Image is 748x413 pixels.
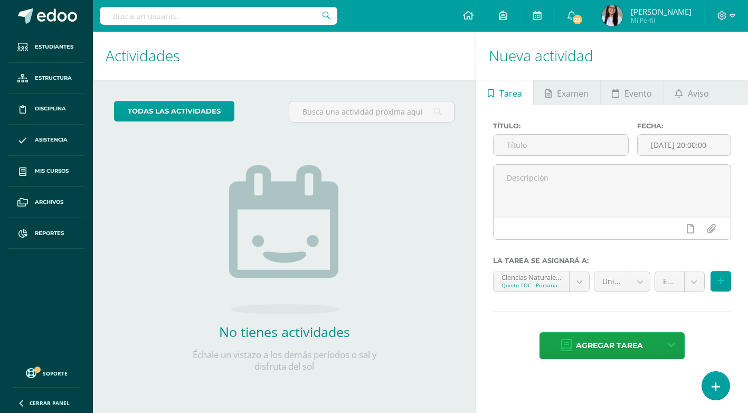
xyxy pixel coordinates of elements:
[493,257,731,265] label: La tarea se asignará a:
[476,80,533,105] a: Tarea
[35,167,69,175] span: Mis cursos
[501,271,561,281] div: Ciencias Naturales y Tecnología 'compound--Ciencias Naturales y Tecnología'
[106,32,463,80] h1: Actividades
[631,16,692,25] span: Mi Perfil
[655,271,704,292] a: Examenes (20.0%)
[30,399,70,407] span: Cerrar panel
[601,80,664,105] a: Evento
[664,80,721,105] a: Aviso
[663,271,676,292] span: Examenes (20.0%)
[576,333,643,359] span: Agregar tarea
[501,281,561,289] div: Quinto TOC - Primaria
[35,105,66,113] span: Disciplina
[637,122,731,130] label: Fecha:
[229,165,340,314] img: no_activities.png
[8,63,84,94] a: Estructura
[602,271,622,292] span: Unidad 4
[35,136,68,144] span: Asistencia
[8,125,84,156] a: Asistencia
[534,80,600,105] a: Examen
[572,14,583,25] span: 23
[35,229,64,238] span: Reportes
[494,135,628,155] input: Título
[494,271,589,292] a: Ciencias Naturales y Tecnología 'compound--Ciencias Naturales y Tecnología'Quinto TOC - Primaria
[8,32,84,63] a: Estudiantes
[289,101,455,122] input: Busca una actividad próxima aquí...
[493,122,628,130] label: Título:
[688,81,709,106] span: Aviso
[43,370,68,377] span: Soporte
[13,365,80,380] a: Soporte
[8,187,84,218] a: Archivos
[638,135,731,155] input: Fecha de entrega
[114,101,234,121] a: todas las Actividades
[624,81,652,106] span: Evento
[35,43,73,51] span: Estudiantes
[35,198,63,207] span: Archivos
[100,7,337,25] input: Busca un usuario...
[179,323,390,341] h2: No tienes actividades
[179,349,390,372] p: Échale un vistazo a los demás períodos o sal y disfruta del sol
[489,32,735,80] h1: Nueva actividad
[557,81,589,106] span: Examen
[631,6,692,17] span: [PERSON_NAME]
[8,156,84,187] a: Mis cursos
[499,81,522,106] span: Tarea
[594,271,650,292] a: Unidad 4
[602,5,623,26] img: 818f95e227734848d2ba01016f3eeaf2.png
[8,218,84,249] a: Reportes
[8,94,84,125] a: Disciplina
[35,74,72,82] span: Estructura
